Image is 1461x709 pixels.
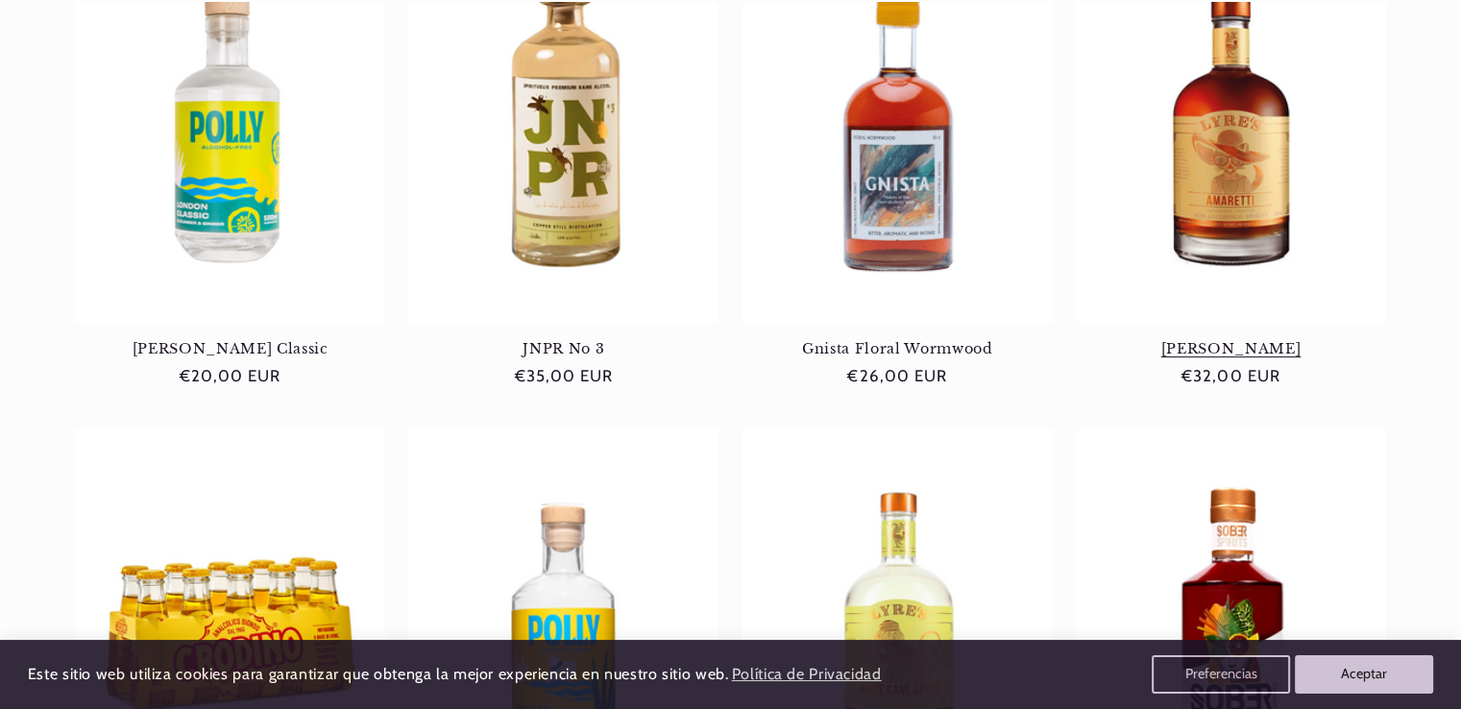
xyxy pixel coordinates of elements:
a: [PERSON_NAME] [1076,340,1386,357]
a: Política de Privacidad (opens in a new tab) [728,658,884,692]
button: Aceptar [1295,655,1433,694]
a: Gnista Floral Wormwood [743,340,1053,357]
span: Este sitio web utiliza cookies para garantizar que obtenga la mejor experiencia en nuestro sitio ... [28,665,729,683]
a: [PERSON_NAME] Classic [75,340,385,357]
a: JNPR No 3 [408,340,718,357]
button: Preferencias [1152,655,1290,694]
